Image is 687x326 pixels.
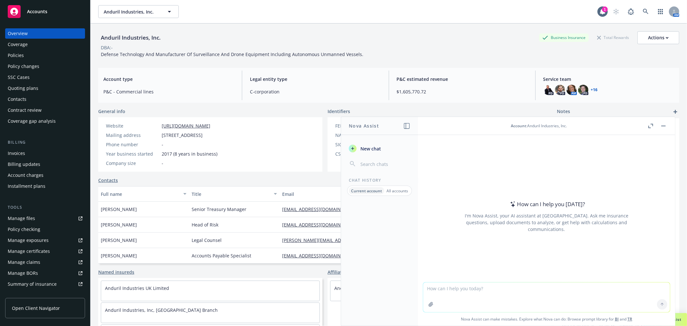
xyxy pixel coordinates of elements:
h1: Nova Assist [349,122,379,129]
div: Website [106,122,159,129]
div: DBA: - [101,44,113,51]
span: Anduril Industries, Inc. [104,8,159,15]
a: Switch app [654,5,667,18]
span: Accounts Payable Specialist [192,252,251,259]
div: Coverage gap analysis [8,116,56,126]
a: Manage certificates [5,246,85,256]
a: Manage files [5,213,85,224]
div: Manage exposures [8,235,49,245]
a: Policies [5,50,85,61]
button: Email [280,186,431,202]
span: P&C estimated revenue [397,76,528,82]
a: [EMAIL_ADDRESS][DOMAIN_NAME] [282,222,363,228]
div: Email [282,191,421,197]
div: Quoting plans [8,83,38,93]
div: Manage BORs [8,268,38,278]
div: Business Insurance [539,34,589,42]
div: Manage files [8,213,35,224]
a: Invoices [5,148,85,158]
a: Summary of insurance [5,279,85,289]
span: Legal Counsel [192,237,222,244]
div: Chat History [341,177,418,183]
div: 1 [602,6,608,12]
div: Billing updates [8,159,40,169]
span: Senior Treasury Manager [192,206,246,213]
div: Phone number [106,141,159,148]
div: Contract review [8,105,42,115]
a: Contacts [5,94,85,104]
div: Tools [5,204,85,211]
a: Contract review [5,105,85,115]
span: Nova Assist can make mistakes. Explore what Nova can do: Browse prompt library for and [421,312,673,326]
input: Search chats [359,159,410,168]
div: I'm Nova Assist, your AI assistant at [GEOGRAPHIC_DATA]. Ask me insurance questions, upload docum... [456,212,637,233]
span: [PERSON_NAME] [101,252,137,259]
span: Service team [543,76,674,82]
button: Anduril Industries, Inc. [98,5,179,18]
div: : Anduril Industries, Inc. [511,123,567,129]
a: Account charges [5,170,85,180]
a: Search [639,5,652,18]
a: Coverage gap analysis [5,116,85,126]
div: Company size [106,160,159,167]
a: Policy checking [5,224,85,235]
div: Mailing address [106,132,159,139]
p: All accounts [386,188,408,194]
span: [PERSON_NAME] [101,237,137,244]
div: Overview [8,28,28,39]
a: Affiliated accounts [328,269,369,275]
span: Identifiers [328,108,350,115]
span: C-corporation [250,88,381,95]
button: Title [189,186,280,202]
button: New chat [346,143,413,154]
a: Anduril Industries, Inc, [GEOGRAPHIC_DATA] Branch [105,307,218,313]
a: [EMAIL_ADDRESS][DOMAIN_NAME] [282,253,363,259]
div: Actions [648,32,669,44]
div: Manage certificates [8,246,50,256]
span: 2017 (8 years in business) [162,150,217,157]
span: - [162,141,163,148]
div: NAICS [335,132,388,139]
a: [EMAIL_ADDRESS][DOMAIN_NAME] [282,206,363,212]
div: How can I help you [DATE]? [508,200,585,208]
a: +16 [591,88,598,92]
span: Account [511,123,526,129]
div: Policy changes [8,61,39,72]
span: - [162,160,163,167]
span: General info [98,108,125,115]
div: Contacts [8,94,26,104]
div: Installment plans [8,181,45,191]
div: Billing [5,139,85,146]
a: Anduril Industries – Project Emerald [334,285,413,291]
div: Invoices [8,148,25,158]
a: Start snowing [610,5,623,18]
button: Full name [98,186,189,202]
img: photo [543,85,554,95]
span: Notes [557,108,570,116]
div: Manage claims [8,257,40,267]
a: Contacts [98,177,118,184]
span: Open Client Navigator [12,305,60,312]
span: New chat [359,145,381,152]
div: Title [192,191,270,197]
a: BI [615,316,619,322]
span: Head of Risk [192,221,218,228]
span: Legal entity type [250,76,381,82]
div: Summary of insurance [8,279,57,289]
span: [PERSON_NAME] [101,221,137,228]
div: Anduril Industries, Inc. [98,34,163,42]
span: [PERSON_NAME] [101,206,137,213]
a: [PERSON_NAME][EMAIL_ADDRESS][DOMAIN_NAME] [282,237,399,243]
a: Accounts [5,3,85,21]
p: Current account [351,188,382,194]
span: Defense Technology And Manufacturer Of Surveillance And Drone Equipment Including Autonomous Unma... [101,51,363,57]
a: Installment plans [5,181,85,191]
a: Billing updates [5,159,85,169]
div: SSC Cases [8,72,30,82]
div: Total Rewards [594,34,632,42]
span: Account type [103,76,234,82]
a: add [672,108,679,116]
a: Report a Bug [625,5,637,18]
a: Manage exposures [5,235,85,245]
